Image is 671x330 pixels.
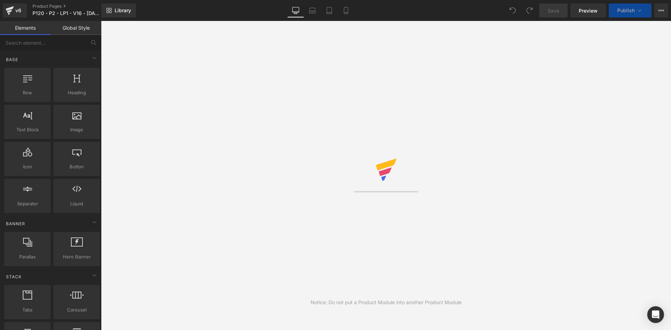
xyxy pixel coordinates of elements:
span: Publish [617,8,635,13]
a: Laptop [304,3,321,17]
span: Base [5,56,19,63]
a: Product Pages [33,3,113,9]
span: Tabs [6,306,49,314]
span: Preview [579,7,598,14]
div: Open Intercom Messenger [647,306,664,323]
span: Separator [6,200,49,207]
button: Undo [506,3,520,17]
span: Parallax [6,253,49,261]
span: Library [115,7,131,14]
span: Carousel [56,306,98,314]
button: More [654,3,668,17]
a: Desktop [287,3,304,17]
a: Preview [570,3,606,17]
span: Hero Banner [56,253,98,261]
span: Button [56,163,98,170]
div: Notice: Do not put a Product Module into another Product Module [311,299,462,306]
div: v6 [14,6,23,15]
span: Stack [5,273,22,280]
span: Row [6,89,49,96]
a: Mobile [338,3,354,17]
span: Liquid [56,200,98,207]
button: Redo [522,3,536,17]
span: Text Block [6,126,49,133]
span: Icon [6,163,49,170]
span: P120 - P2 - LP1 - V16 - [DATE] [33,10,100,16]
a: New Library [101,3,136,17]
span: Heading [56,89,98,96]
button: Publish [609,3,651,17]
span: Image [56,126,98,133]
span: Banner [5,220,26,227]
span: Save [548,7,559,14]
a: Global Style [51,21,101,35]
a: v6 [3,3,27,17]
a: Tablet [321,3,338,17]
